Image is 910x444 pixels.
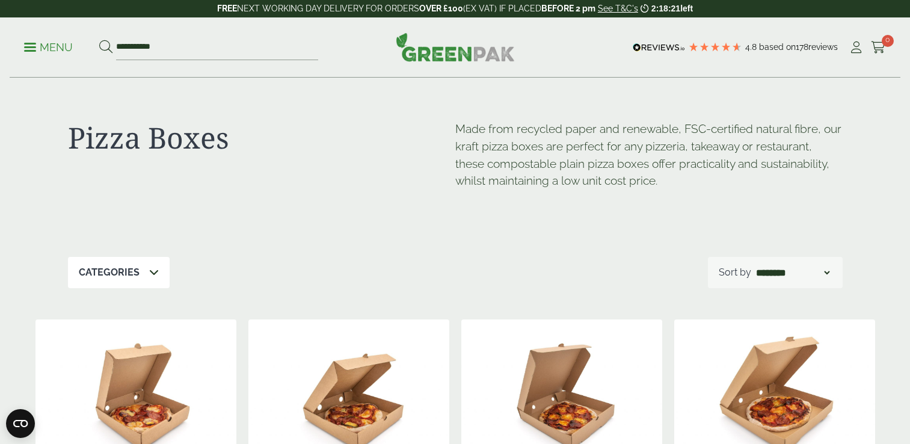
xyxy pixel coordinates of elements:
[651,4,680,13] span: 2:18:21
[598,4,638,13] a: See T&C's
[719,265,751,280] p: Sort by
[6,409,35,438] button: Open CMP widget
[688,42,742,52] div: 4.78 Stars
[871,42,886,54] i: Cart
[217,4,237,13] strong: FREE
[24,40,73,52] a: Menu
[68,120,455,155] h1: Pizza Boxes
[882,35,894,47] span: 0
[849,42,864,54] i: My Account
[759,42,796,52] span: Based on
[796,42,808,52] span: 178
[24,40,73,55] p: Menu
[541,4,595,13] strong: BEFORE 2 pm
[79,265,140,280] p: Categories
[745,42,759,52] span: 4.8
[808,42,838,52] span: reviews
[871,39,886,57] a: 0
[633,43,685,52] img: REVIEWS.io
[754,265,832,280] select: Shop order
[455,120,843,190] p: Made from recycled paper and renewable, FSC-certified natural fibre, o
[396,32,515,61] img: GreenPak Supplies
[680,4,693,13] span: left
[419,4,463,13] strong: OVER £100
